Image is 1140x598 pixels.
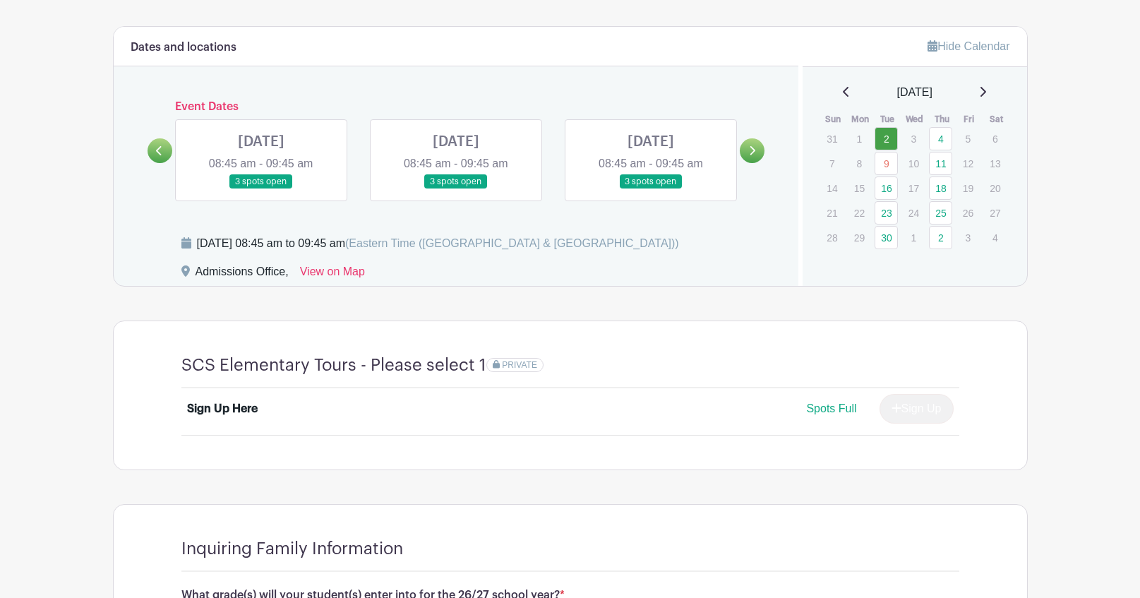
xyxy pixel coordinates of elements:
p: 15 [848,177,871,199]
p: 13 [983,153,1007,174]
a: 23 [875,201,898,225]
p: 12 [956,153,980,174]
span: (Eastern Time ([GEOGRAPHIC_DATA] & [GEOGRAPHIC_DATA])) [345,237,679,249]
th: Tue [874,112,901,126]
p: 3 [956,227,980,249]
th: Sat [983,112,1010,126]
div: Admissions Office, [196,263,289,286]
span: Spots Full [806,402,856,414]
p: 19 [956,177,980,199]
h6: Event Dates [172,100,740,114]
p: 31 [820,128,844,150]
div: [DATE] 08:45 am to 09:45 am [197,235,679,252]
p: 6 [983,128,1007,150]
a: 4 [929,127,952,150]
p: 10 [902,153,925,174]
a: 25 [929,201,952,225]
p: 27 [983,202,1007,224]
h6: Dates and locations [131,41,236,54]
p: 14 [820,177,844,199]
p: 24 [902,202,925,224]
a: 2 [875,127,898,150]
th: Mon [847,112,875,126]
a: View on Map [300,263,365,286]
a: 30 [875,226,898,249]
a: 11 [929,152,952,175]
p: 5 [956,128,980,150]
p: 8 [848,153,871,174]
p: 4 [983,227,1007,249]
p: 7 [820,153,844,174]
th: Wed [901,112,929,126]
div: Sign Up Here [187,400,258,417]
p: 1 [848,128,871,150]
p: 20 [983,177,1007,199]
p: 26 [956,202,980,224]
h4: SCS Elementary Tours - Please select 1 [181,355,486,376]
h4: Inquiring Family Information [181,539,403,559]
a: 18 [929,177,952,200]
a: 9 [875,152,898,175]
th: Thu [928,112,956,126]
p: 28 [820,227,844,249]
p: 29 [848,227,871,249]
p: 3 [902,128,925,150]
p: 1 [902,227,925,249]
span: [DATE] [897,84,932,101]
p: 21 [820,202,844,224]
th: Sun [820,112,847,126]
th: Fri [956,112,983,126]
a: 2 [929,226,952,249]
span: PRIVATE [502,360,537,370]
a: Hide Calendar [928,40,1009,52]
a: 16 [875,177,898,200]
p: 17 [902,177,925,199]
p: 22 [848,202,871,224]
